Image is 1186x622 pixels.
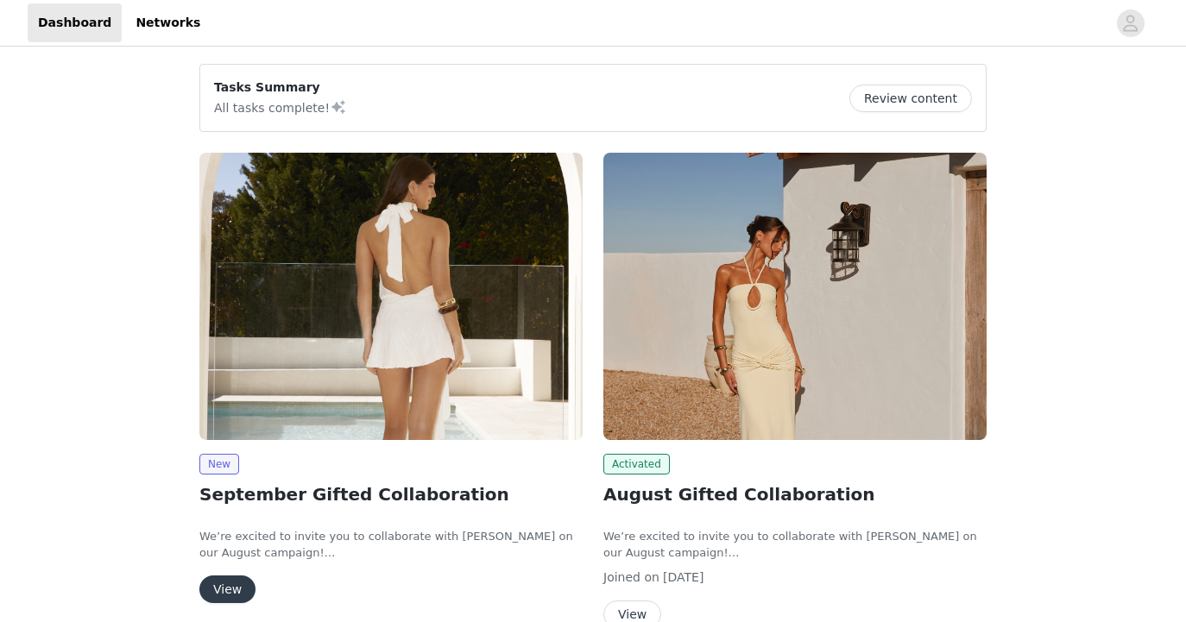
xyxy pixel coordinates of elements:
[603,454,670,474] span: Activated
[214,97,347,117] p: All tasks complete!
[603,153,987,440] img: Peppermayo UK
[199,528,583,562] p: We’re excited to invite you to collaborate with [PERSON_NAME] on our August campaign!
[199,454,239,474] span: New
[199,583,255,596] a: View
[1122,9,1139,37] div: avatar
[603,528,987,562] p: We’re excited to invite you to collaborate with [PERSON_NAME] on our August campaign!
[849,85,972,112] button: Review content
[663,570,703,584] span: [DATE]
[603,608,661,621] a: View
[199,153,583,440] img: Peppermayo UK
[214,79,347,97] p: Tasks Summary
[199,481,583,507] h2: September Gifted Collaboration
[603,481,987,507] h2: August Gifted Collaboration
[125,3,211,42] a: Networks
[199,575,255,603] button: View
[28,3,122,42] a: Dashboard
[603,570,659,584] span: Joined on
